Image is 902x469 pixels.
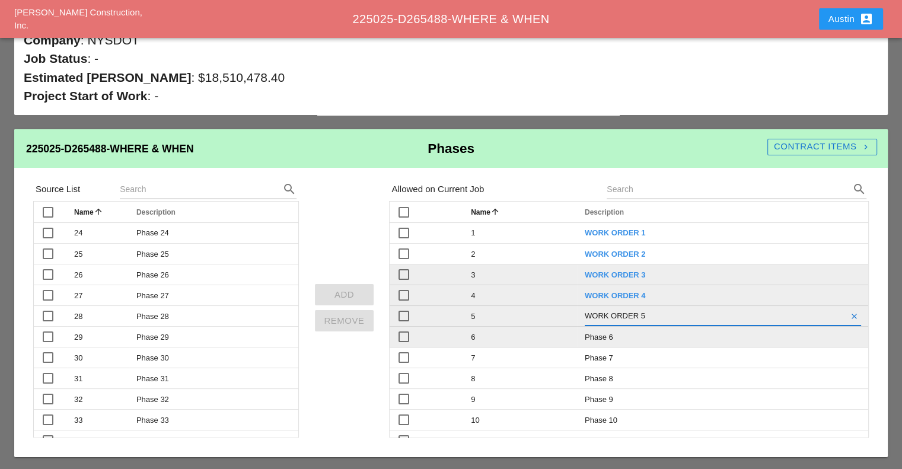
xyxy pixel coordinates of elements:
[129,430,298,451] td: Phase 34
[585,374,613,384] span: Phase 8
[464,202,578,222] th: Name: Sorted ascending. Activate to sort descending.
[464,430,578,451] td: 11
[24,33,81,47] span: Company
[67,430,129,451] td: 34
[767,139,877,155] button: Contract Items
[585,395,613,404] span: Phase 9
[129,347,298,368] td: Phase 30
[24,31,878,50] div: : NYSDOT
[585,353,613,363] span: Phase 7
[464,223,578,244] td: 1
[464,410,578,430] td: 10
[282,182,297,196] i: search
[585,228,646,238] span: WORK ORDER 1
[14,7,142,31] a: [PERSON_NAME] Construction, Inc.
[585,416,617,425] span: Phase 10
[33,177,299,201] div: Source List
[767,140,877,154] div: Contract Items
[464,347,578,368] td: 7
[129,368,298,389] td: Phase 31
[464,389,578,410] td: 9
[129,410,298,430] td: Phase 33
[24,52,87,65] span: Job Status
[24,68,878,87] div: : $18,510,478.40
[67,347,129,368] td: 30
[389,177,869,201] div: Allowed on Current Job
[490,207,500,216] i: arrow_upward
[819,8,883,30] button: Austin
[464,327,578,347] td: 6
[129,285,298,306] td: Phase 27
[852,182,866,196] i: search
[67,285,129,306] td: 27
[464,368,578,389] td: 8
[129,264,298,285] td: Phase 26
[24,71,191,84] span: Estimated [PERSON_NAME]
[828,12,874,26] div: Austin
[859,12,874,26] i: account_box
[861,142,871,152] i: navigate_next
[129,389,298,410] td: Phase 32
[24,49,878,68] div: : -
[607,180,833,199] input: Search
[120,180,263,199] input: Search
[585,291,646,301] span: WORK ORDER 4
[585,333,613,342] span: Phase 6
[352,12,549,25] span: 225025-D265488-WHERE & WHEN
[585,270,646,280] span: WORK ORDER 3
[129,327,298,347] td: Phase 29
[24,87,878,106] div: : -
[67,368,129,389] td: 31
[464,264,578,285] td: 3
[129,223,298,244] td: Phase 24
[585,307,844,326] input: Phase 5
[578,202,868,222] th: Description: Not sorted. Activate to sort ascending.
[585,250,646,259] span: WORK ORDER 2
[67,202,129,222] th: Name: Sorted ascending. Activate to sort descending.
[94,207,103,216] i: arrow_upward
[67,244,129,264] td: 25
[850,312,859,321] i: clear
[585,436,617,446] span: Phase 11
[67,264,129,285] td: 26
[24,89,147,103] span: Project Start of Work
[67,223,129,244] td: 24
[67,327,129,347] td: 29
[26,141,194,157] h3: 225025-D265488-WHERE & WHEN
[129,306,298,327] td: Phase 28
[24,139,878,159] h2: Phases
[67,389,129,410] td: 32
[129,202,298,222] th: Description: Not sorted. Activate to sort ascending.
[464,285,578,306] td: 4
[129,244,298,264] td: Phase 25
[464,306,578,327] td: 5
[67,410,129,430] td: 33
[464,244,578,264] td: 2
[67,306,129,327] td: 28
